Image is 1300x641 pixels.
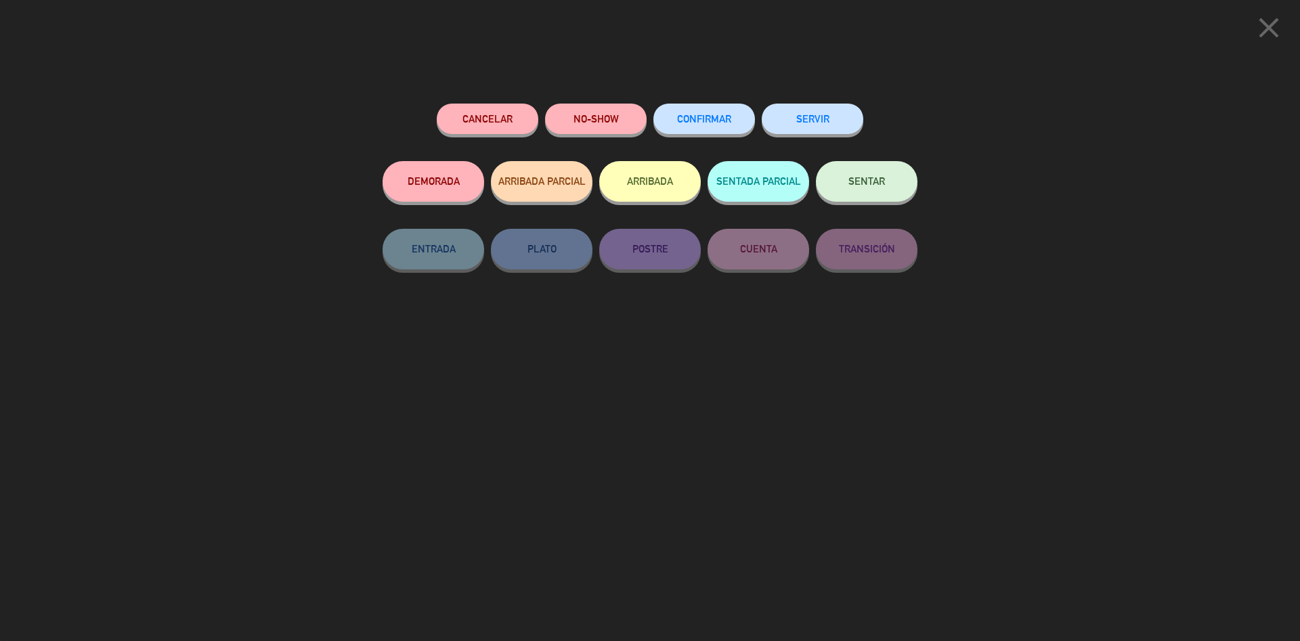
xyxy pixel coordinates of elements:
[653,104,755,134] button: CONFIRMAR
[1248,10,1290,50] button: close
[599,161,701,202] button: ARRIBADA
[491,161,592,202] button: ARRIBADA PARCIAL
[437,104,538,134] button: Cancelar
[383,161,484,202] button: DEMORADA
[762,104,863,134] button: SERVIR
[848,175,885,187] span: SENTAR
[383,229,484,269] button: ENTRADA
[816,229,917,269] button: TRANSICIÓN
[599,229,701,269] button: POSTRE
[1252,11,1286,45] i: close
[708,161,809,202] button: SENTADA PARCIAL
[545,104,647,134] button: NO-SHOW
[491,229,592,269] button: PLATO
[677,113,731,125] span: CONFIRMAR
[498,175,586,187] span: ARRIBADA PARCIAL
[708,229,809,269] button: CUENTA
[816,161,917,202] button: SENTAR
